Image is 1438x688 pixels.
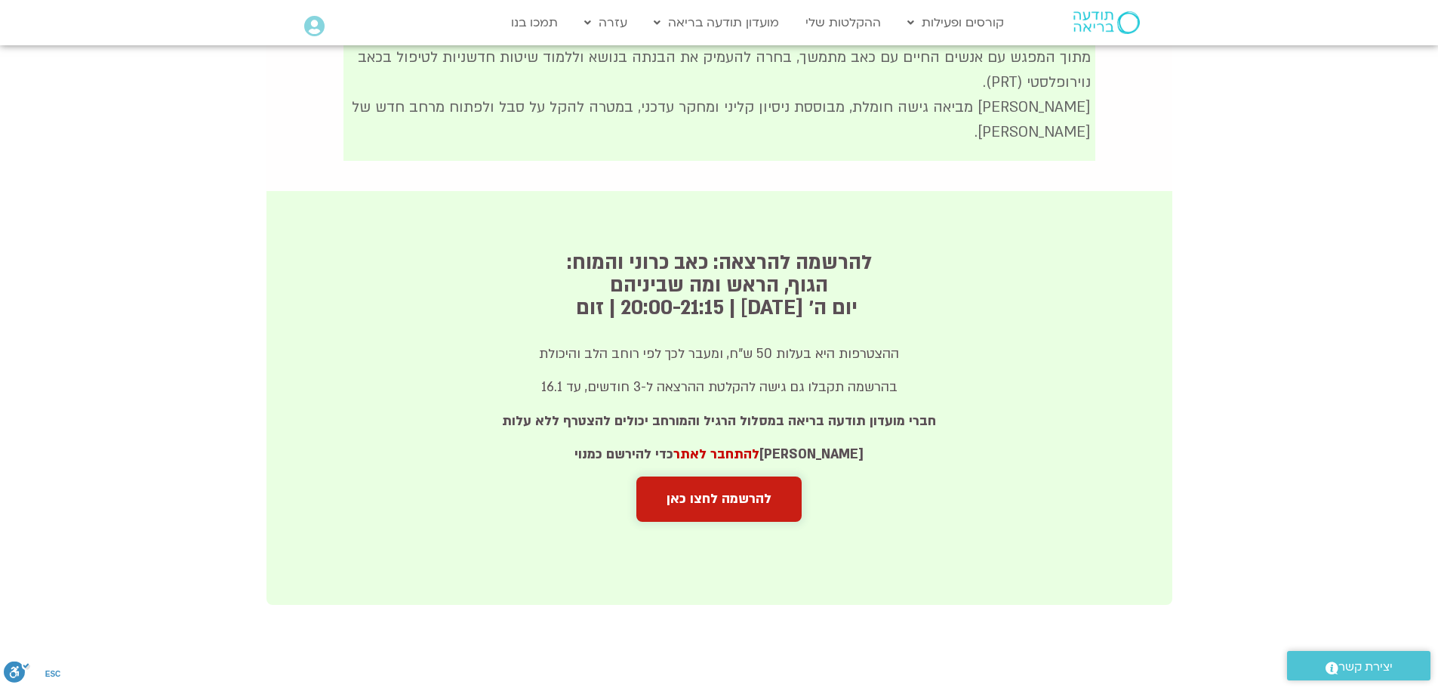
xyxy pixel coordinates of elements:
[900,8,1012,37] a: קורסים ופעילות
[503,8,565,37] a: תמכו בנו
[646,8,787,37] a: מועדון תודעה בריאה
[484,251,955,319] h2: להרשמה להרצאה: כאב כרוני והמוח: הגוף, הראש ומה שביניהם ​ יום ה׳ [DATE] | 20:00-21:15 | זום​
[484,343,955,366] p: ההצטרפות היא בעלות 50 ש"ח, ומעבר לכך לפי רוחב הלב והיכולת
[667,492,771,507] span: להרשמה לחצו כאן
[1073,11,1140,34] img: תודעה בריאה
[484,376,955,399] p: בהרשמה תקבלו גם גישה להקלטת ההרצאה ל-3 חודשים, עד 16.1
[1338,657,1393,677] span: יצירת קשר
[673,446,759,463] a: להתחבר לאתר
[636,477,802,522] a: להרשמה לחצו כאן
[502,412,936,430] strong: חברי מועדון תודעה בריאה במסלול הרגיל והמורחב יכולים להצטרף ללא עלות
[574,446,864,463] strong: [PERSON_NAME] כדי להירשם כמנוי
[1287,651,1430,680] a: יצירת קשר
[577,8,635,37] a: עזרה
[798,8,888,37] a: ההקלטות שלי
